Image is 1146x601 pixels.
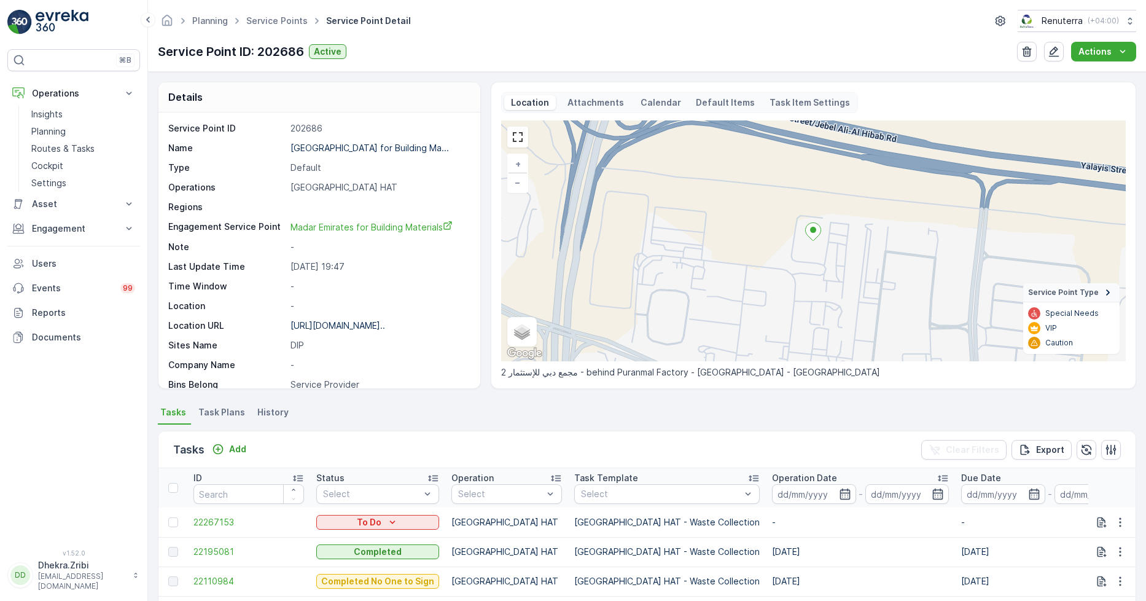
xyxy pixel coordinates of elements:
p: [GEOGRAPHIC_DATA] HAT [451,575,562,587]
button: Active [309,44,346,59]
div: Toggle Row Selected [168,547,178,557]
p: Attachments [566,96,626,109]
p: Add [229,443,246,455]
p: Clear Filters [946,444,999,456]
p: Operations [168,181,286,194]
img: Google [504,345,545,361]
a: 22267153 [193,516,304,528]
a: View Fullscreen [509,128,527,146]
p: Special Needs [1045,308,1099,318]
input: dd/mm/yyyy [961,484,1045,504]
p: ( +04:00 ) [1088,16,1119,26]
p: Completed No One to Sign [321,575,434,587]
a: Reports [7,300,140,325]
p: Details [168,90,203,104]
a: Planning [26,123,140,140]
p: [GEOGRAPHIC_DATA] HAT - Waste Collection [574,546,760,558]
p: Regions [168,201,286,213]
td: [DATE] [955,537,1144,567]
td: - [766,508,955,537]
p: Select [581,488,741,500]
summary: Service Point Type [1023,283,1120,302]
p: Note [168,241,286,253]
p: Time Window [168,280,286,293]
a: Service Points [246,15,308,26]
p: Actions [1078,45,1112,58]
p: Routes & Tasks [31,143,95,155]
button: Engagement [7,216,140,241]
p: 99 [123,283,133,293]
p: Dhekra.Zribi [38,559,127,572]
a: Planning [192,15,228,26]
p: Select [458,488,543,500]
p: Service Provider [290,379,467,391]
p: Renuterra [1042,15,1083,27]
button: Renuterra(+04:00) [1018,10,1136,32]
p: Status [316,472,345,484]
img: logo [7,10,32,34]
span: Service Point Detail [324,15,413,27]
span: History [257,406,289,418]
a: Users [7,251,140,276]
p: 202686 [290,122,467,135]
p: Company Name [168,359,286,371]
span: v 1.52.0 [7,549,140,557]
td: [DATE] [766,537,955,567]
p: Planning [31,125,66,138]
a: Documents [7,325,140,350]
span: Service Point Type [1028,288,1099,297]
p: Due Date [961,472,1001,484]
a: Cockpit [26,157,140,175]
p: Operation Date [772,472,837,484]
td: - [955,508,1144,537]
input: Search [193,484,304,504]
input: dd/mm/yyyy [865,484,949,504]
button: DDDhekra.Zribi[EMAIL_ADDRESS][DOMAIN_NAME] [7,559,140,591]
p: Active [314,45,341,58]
p: VIP [1045,323,1057,333]
a: 22110984 [193,575,304,587]
a: Zoom In [509,155,527,173]
a: Zoom Out [509,173,527,192]
p: - [1048,487,1052,501]
p: Default [290,162,467,174]
p: [DATE] 19:47 [290,261,467,273]
p: To Do [357,516,381,528]
p: [GEOGRAPHIC_DATA] HAT - Waste Collection [574,516,760,528]
p: Task Item Settings [770,96,850,109]
p: Operation [451,472,494,484]
span: − [515,177,521,187]
button: Operations [7,81,140,106]
div: Toggle Row Selected [168,517,178,527]
p: Location [509,96,551,109]
p: Tasks [173,441,205,458]
p: ID [193,472,202,484]
p: Documents [32,331,135,344]
button: Clear Filters [921,440,1007,460]
p: Location URL [168,320,286,332]
p: [GEOGRAPHIC_DATA] HAT [451,516,562,528]
p: Task Template [574,472,638,484]
p: Asset [32,198,115,210]
p: - [859,487,863,501]
span: Task Plans [198,406,245,418]
input: dd/mm/yyyy [1054,484,1139,504]
p: DIP [290,339,467,352]
a: Homepage [160,18,174,29]
p: Insights [31,108,63,120]
p: [URL][DOMAIN_NAME].. [290,320,385,331]
a: 22195081 [193,546,304,558]
p: Calendar [641,96,681,109]
p: - [290,300,467,312]
a: Madar Emirates for Building Materials [290,221,467,234]
p: Service Point ID: 202686 [158,42,304,61]
button: Completed [316,544,439,559]
img: logo_light-DOdMpM7g.png [36,10,88,34]
div: Toggle Row Selected [168,576,178,586]
p: Users [32,257,135,270]
button: Export [1012,440,1072,460]
div: DD [10,565,30,585]
button: Actions [1071,42,1136,61]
